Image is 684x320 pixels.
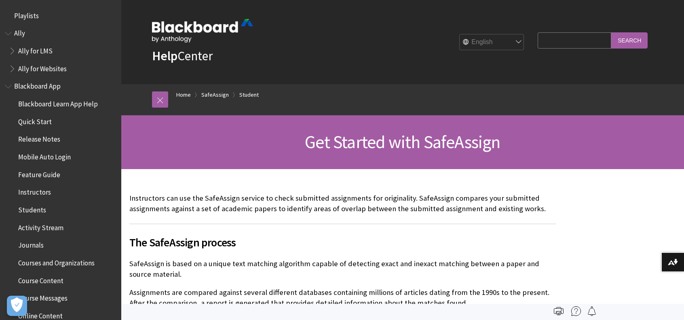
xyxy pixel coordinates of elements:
[5,27,116,76] nav: Book outline for Anthology Ally Help
[18,62,67,73] span: Ally for Websites
[18,150,71,161] span: Mobile Auto Login
[18,168,60,179] span: Feature Guide
[129,234,556,251] span: The SafeAssign process
[129,287,556,308] p: Assignments are compared against several different databases containing millions of articles dati...
[18,309,63,320] span: Offline Content
[18,97,98,108] span: Blackboard Learn App Help
[152,48,213,64] a: HelpCenter
[571,306,581,316] img: More help
[152,19,253,42] img: Blackboard by Anthology
[460,34,524,51] select: Site Language Selector
[176,90,191,100] a: Home
[611,32,648,48] input: Search
[7,296,27,316] button: Open Preferences
[152,48,177,64] strong: Help
[18,292,68,303] span: Course Messages
[18,44,53,55] span: Ally for LMS
[18,203,46,214] span: Students
[587,306,597,316] img: Follow this page
[18,256,95,267] span: Courses and Organizations
[14,80,61,91] span: Blackboard App
[129,193,556,214] p: Instructors can use the SafeAssign service to check submitted assignments for originality. SafeAs...
[239,90,259,100] a: Student
[18,115,52,126] span: Quick Start
[18,239,44,250] span: Journals
[305,131,500,153] span: Get Started with SafeAssign
[14,27,25,38] span: Ally
[18,221,63,232] span: Activity Stream
[14,9,39,20] span: Playlists
[554,306,564,316] img: Print
[5,9,116,23] nav: Book outline for Playlists
[18,186,51,197] span: Instructors
[18,274,63,285] span: Course Content
[201,90,229,100] a: SafeAssign
[18,133,60,144] span: Release Notes
[129,259,556,280] p: SafeAssign is based on a unique text matching algorithm capable of detecting exact and inexact ma...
